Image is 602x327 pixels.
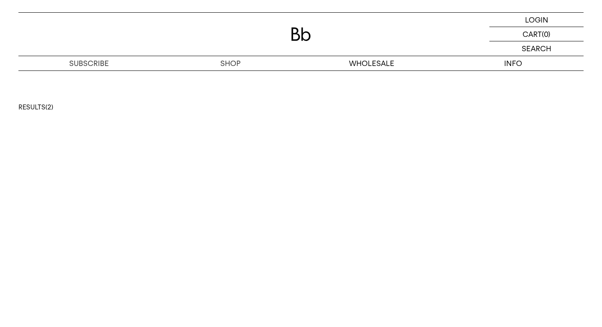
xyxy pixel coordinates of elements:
[442,56,584,70] p: INFO
[525,13,548,27] p: LOGIN
[523,27,542,41] p: CART
[542,27,550,41] p: (0)
[45,103,53,111] span: (2)
[18,103,584,111] p: RESULTS
[489,13,584,27] a: LOGIN
[522,41,551,56] p: SEARCH
[489,27,584,41] a: CART (0)
[18,56,160,70] a: SUBSCRIBE
[291,27,311,41] img: 로고
[301,56,442,70] p: WHOLESALE
[160,56,301,70] a: SHOP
